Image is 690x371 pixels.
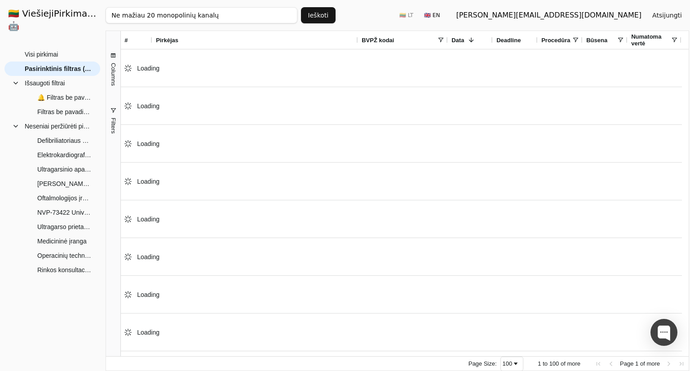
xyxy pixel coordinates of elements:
[37,191,91,205] span: Oftalmologijos įranga (Fakoemulsifikatorius, Retinografas, Tonometras)
[25,119,91,133] span: Neseniai peržiūrėti pirkimai
[90,8,104,19] strong: .AI
[451,37,464,44] span: Data
[301,7,336,23] button: Ieškoti
[665,360,672,367] div: Next Page
[137,102,159,110] span: Loading
[106,7,297,23] input: Greita paieška...
[469,360,497,367] div: Page Size:
[595,360,602,367] div: First Page
[25,76,65,90] span: Išsaugoti filtrai
[500,357,524,371] div: Page Size
[631,33,671,47] span: Numatoma vertė
[538,360,541,367] span: 1
[37,148,91,162] span: Elektrokardiografas (skelbiama apklausa)
[541,37,570,44] span: Procedūra
[37,206,91,219] span: NVP-73422 Universalus echoskopas (Atviras tarptautinis pirkimas)
[678,360,685,367] div: Last Page
[37,234,87,248] span: Medicininė įranga
[110,63,117,86] span: Columns
[137,329,159,336] span: Loading
[25,48,58,61] span: Visi pirkimai
[124,37,128,44] span: #
[37,220,91,234] span: Ultragarso prietaisas su širdies, abdominaliniams ir smulkių dalių tyrimams atlikti reikalingais,...
[37,105,91,119] span: Filtras be pavadinimo
[37,163,91,176] span: Ultragarsinio aparto daviklio pirkimas, supaprastintas pirkimas
[456,10,641,21] div: [PERSON_NAME][EMAIL_ADDRESS][DOMAIN_NAME]
[37,134,91,147] span: Defibriliatoriaus pirkimas
[640,360,645,367] span: of
[37,91,91,104] span: 🔔 Filtras be pavadinimo
[137,216,159,223] span: Loading
[543,360,548,367] span: to
[607,360,615,367] div: Previous Page
[646,360,660,367] span: more
[110,118,117,133] span: Filters
[561,360,566,367] span: of
[620,360,633,367] span: Page
[635,360,638,367] span: 1
[362,37,394,44] span: BVPŽ kodai
[503,360,513,367] div: 100
[156,37,178,44] span: Pirkėjas
[137,291,159,298] span: Loading
[137,178,159,185] span: Loading
[567,360,580,367] span: more
[37,177,91,190] span: [PERSON_NAME] konsultacija dėl ultragarsinio aparato daviklio pirkimo
[645,7,689,23] button: Atsijungti
[496,37,521,44] span: Deadline
[137,65,159,72] span: Loading
[37,263,91,277] span: Rinkos konsultacija dėl elektrokardiografų su transportavimo vežimėliu pirkimo
[137,140,159,147] span: Loading
[549,360,559,367] span: 100
[586,37,607,44] span: Būsena
[419,8,445,22] button: 🇬🇧 EN
[25,62,91,75] span: Pasirinktinis filtras (100)
[37,249,91,262] span: Operacinių techninė įranga
[137,253,159,261] span: Loading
